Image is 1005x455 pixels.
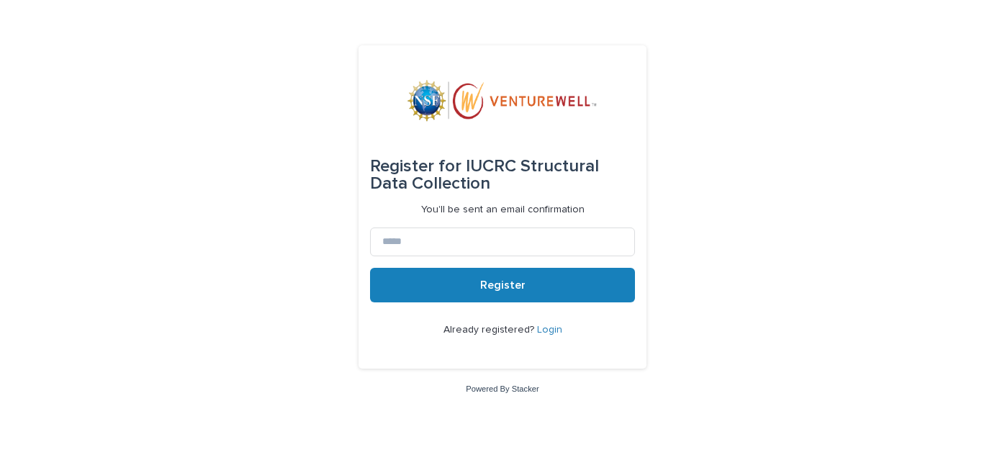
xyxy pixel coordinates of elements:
span: Register for [370,158,461,175]
span: Already registered? [443,325,537,335]
button: Register [370,268,635,302]
a: Login [537,325,562,335]
a: Powered By Stacker [466,384,538,393]
span: Register [480,279,526,291]
p: You'll be sent an email confirmation [421,204,585,216]
div: IUCRC Structural Data Collection [370,146,635,204]
img: mWhVGmOKROS2pZaMU8FQ [407,80,598,123]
